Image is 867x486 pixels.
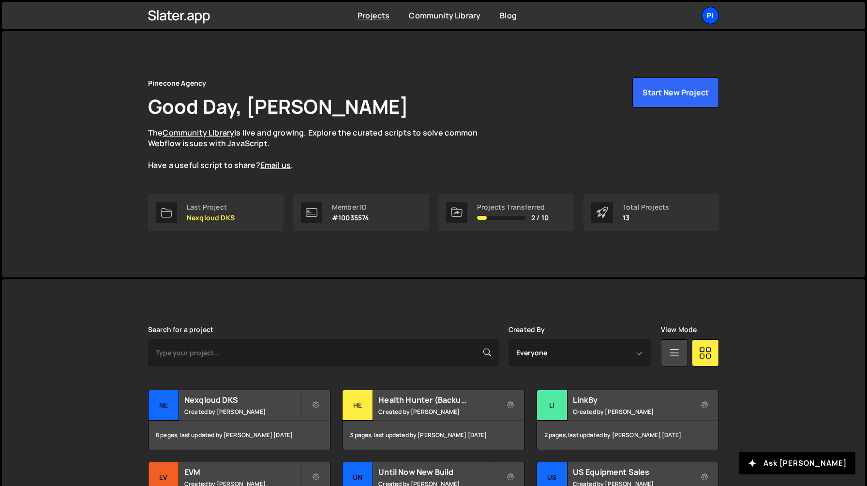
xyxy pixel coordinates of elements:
[358,10,389,21] a: Projects
[632,77,719,107] button: Start New Project
[623,214,669,222] p: 13
[184,408,301,416] small: Created by [PERSON_NAME]
[477,203,549,211] div: Projects Transferred
[332,214,369,222] p: #10035574
[149,421,330,450] div: 6 pages, last updated by [PERSON_NAME] [DATE]
[537,390,568,421] div: Li
[187,214,235,222] p: Nexqloud DKS
[409,10,480,21] a: Community Library
[573,408,689,416] small: Created by [PERSON_NAME]
[148,390,330,450] a: Ne Nexqloud DKS Created by [PERSON_NAME] 6 pages, last updated by [PERSON_NAME] [DATE]
[148,77,206,89] div: Pinecone Agency
[332,203,369,211] div: Member ID
[702,7,719,24] a: Pi
[148,127,496,171] p: The is live and growing. Explore the curated scripts to solve common Webflow issues with JavaScri...
[531,214,549,222] span: 2 / 10
[260,160,291,170] a: Email us
[163,127,234,138] a: Community Library
[508,326,545,334] label: Created By
[739,452,855,474] button: Ask [PERSON_NAME]
[343,390,373,421] div: He
[378,467,495,477] h2: Until Now New Build
[343,421,524,450] div: 3 pages, last updated by [PERSON_NAME] [DATE]
[661,326,697,334] label: View Mode
[623,203,669,211] div: Total Projects
[148,339,499,366] input: Type your project...
[573,467,689,477] h2: US Equipment Sales
[378,395,495,405] h2: Health Hunter (Backup)
[500,10,517,21] a: Blog
[149,390,179,421] div: Ne
[573,395,689,405] h2: LinkBy
[148,93,408,120] h1: Good Day, [PERSON_NAME]
[378,408,495,416] small: Created by [PERSON_NAME]
[537,421,718,450] div: 2 pages, last updated by [PERSON_NAME] [DATE]
[184,467,301,477] h2: EVM
[537,390,719,450] a: Li LinkBy Created by [PERSON_NAME] 2 pages, last updated by [PERSON_NAME] [DATE]
[148,194,284,231] a: Last Project Nexqloud DKS
[148,326,213,334] label: Search for a project
[184,395,301,405] h2: Nexqloud DKS
[187,203,235,211] div: Last Project
[342,390,524,450] a: He Health Hunter (Backup) Created by [PERSON_NAME] 3 pages, last updated by [PERSON_NAME] [DATE]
